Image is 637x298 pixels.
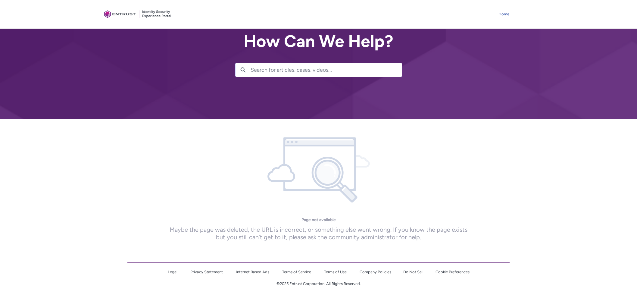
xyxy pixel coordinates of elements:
h2: How Can We Help? [235,32,402,51]
a: Home [497,10,511,19]
a: Terms of Service [282,270,311,274]
input: Search for articles, cases, videos... [251,63,402,77]
img: illustration-page-not-found.png [260,137,377,203]
p: Maybe the page was deleted, the URL is incorrect, or something else went wrong. If you know the p... [164,226,473,241]
a: Cookie Preferences [436,270,470,274]
a: Terms of Use [324,270,347,274]
button: Search [236,63,251,77]
a: Company Policies [360,270,391,274]
p: ©2025 Entrust Corporation. All Rights Reserved. [127,281,510,287]
a: Do Not Sell [403,270,423,274]
a: Legal [168,270,177,274]
h4: Page not available [301,217,336,223]
a: Privacy Statement [190,270,223,274]
a: Internet Based Ads [236,270,269,274]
